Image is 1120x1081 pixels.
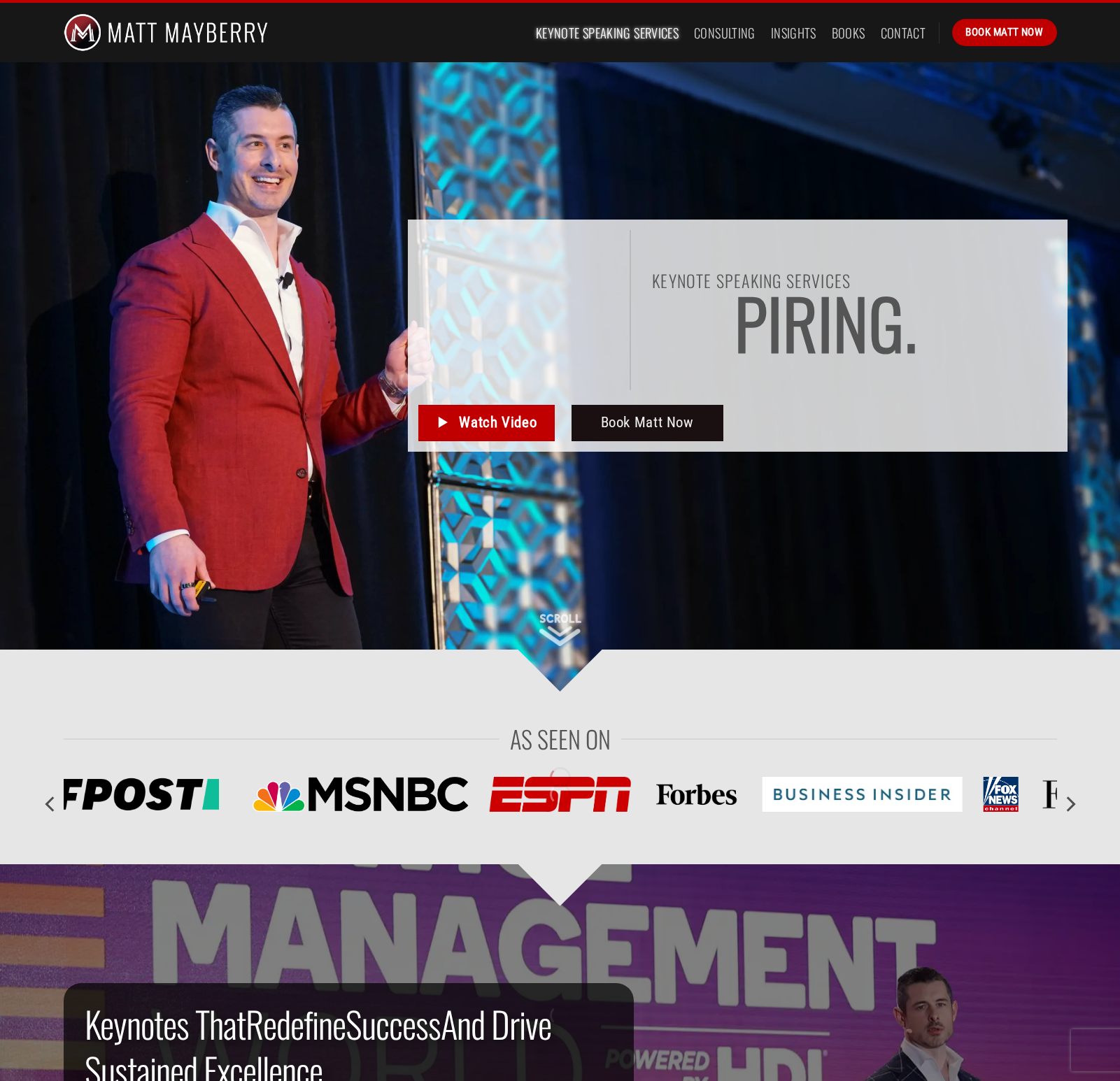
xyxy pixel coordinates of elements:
[1057,789,1082,820] button: Next
[832,20,865,45] a: Books
[418,405,555,441] a: Watch Video
[38,789,64,820] button: Previous
[459,411,537,434] span: Watch Video
[510,720,611,758] span: As Seen On
[536,20,679,45] a: Keynote Speaking Services
[85,997,246,1050] strong: Keynotes That
[64,3,269,62] img: Matt Mayberry
[694,20,756,45] a: Consulting
[572,405,723,441] a: Book Matt Now
[601,411,694,434] span: Book Matt Now
[771,20,816,45] a: Insights
[346,997,441,1050] strong: Success
[881,20,926,45] a: Contact
[539,614,581,646] img: Scroll Down
[952,19,1056,45] a: Book Matt Now
[965,24,1043,41] span: Book Matt Now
